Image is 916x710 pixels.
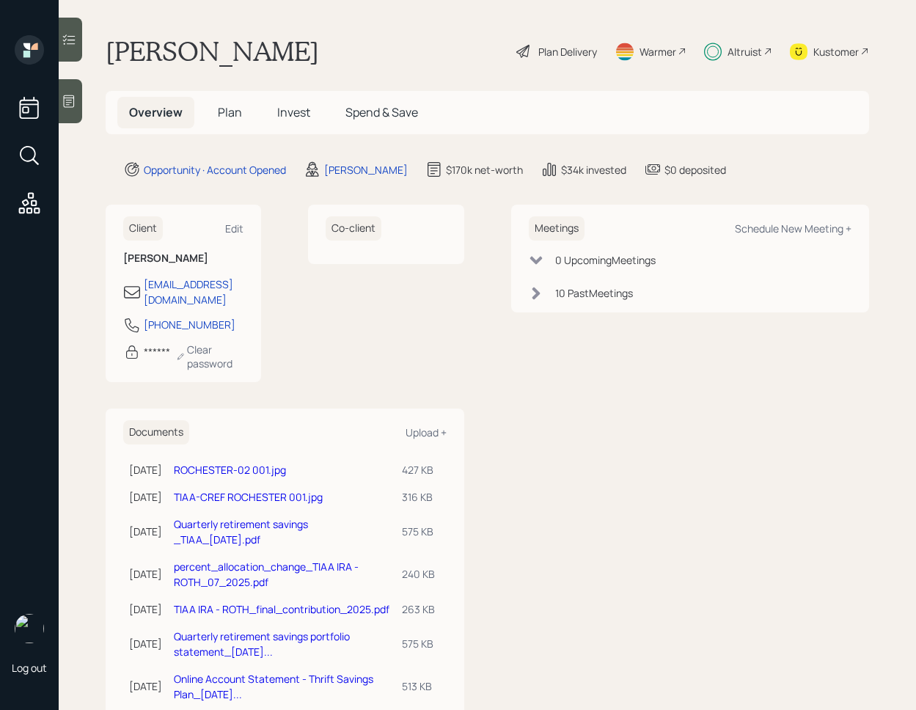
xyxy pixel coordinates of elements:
[324,162,408,177] div: [PERSON_NAME]
[129,489,162,505] div: [DATE]
[144,277,243,307] div: [EMAIL_ADDRESS][DOMAIN_NAME]
[664,162,726,177] div: $0 deposited
[174,517,308,546] a: Quarterly retirement savings _TIAA_[DATE].pdf
[174,490,323,504] a: TIAA-CREF ROCHESTER 001.jpg
[129,601,162,617] div: [DATE]
[402,601,441,617] div: 263 KB
[402,524,441,539] div: 575 KB
[174,602,389,616] a: TIAA IRA - ROTH_final_contribution_2025.pdf
[402,462,441,477] div: 427 KB
[129,678,162,694] div: [DATE]
[640,44,676,59] div: Warmer
[174,629,350,659] a: Quarterly retirement savings portfolio statement_[DATE]...
[402,566,441,582] div: 240 KB
[277,104,310,120] span: Invest
[555,285,633,301] div: 10 Past Meeting s
[129,104,183,120] span: Overview
[123,420,189,444] h6: Documents
[174,560,359,589] a: percent_allocation_change_TIAA IRA - ROTH_07_2025.pdf
[225,222,243,235] div: Edit
[402,636,441,651] div: 575 KB
[176,343,243,370] div: Clear password
[446,162,523,177] div: $170k net-worth
[735,222,851,235] div: Schedule New Meeting +
[174,463,286,477] a: ROCHESTER-02 001.jpg
[12,661,47,675] div: Log out
[123,252,243,265] h6: [PERSON_NAME]
[402,489,441,505] div: 316 KB
[561,162,626,177] div: $34k invested
[529,216,585,241] h6: Meetings
[174,672,373,701] a: Online Account Statement - Thrift Savings Plan_[DATE]...
[538,44,597,59] div: Plan Delivery
[345,104,418,120] span: Spend & Save
[728,44,762,59] div: Altruist
[106,35,319,67] h1: [PERSON_NAME]
[123,216,163,241] h6: Client
[15,614,44,643] img: retirable_logo.png
[129,462,162,477] div: [DATE]
[555,252,656,268] div: 0 Upcoming Meeting s
[813,44,859,59] div: Kustomer
[129,566,162,582] div: [DATE]
[144,162,286,177] div: Opportunity · Account Opened
[402,678,441,694] div: 513 KB
[406,425,447,439] div: Upload +
[129,636,162,651] div: [DATE]
[129,524,162,539] div: [DATE]
[144,317,235,332] div: [PHONE_NUMBER]
[326,216,381,241] h6: Co-client
[218,104,242,120] span: Plan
